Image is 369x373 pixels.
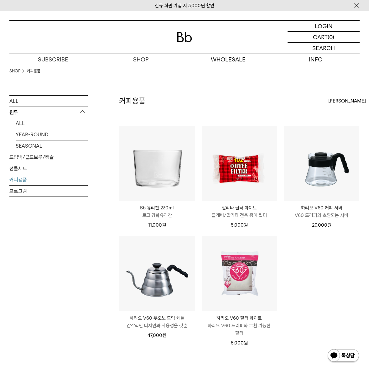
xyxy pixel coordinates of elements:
[202,204,277,212] p: 칼리타 필터 화이트
[119,204,195,219] a: Bb 유리잔 230ml 로고 강화유리잔
[119,126,195,201] img: Bb 유리잔 230ml
[16,118,88,129] a: ALL
[184,54,272,65] p: WHOLESALE
[162,222,166,228] span: 원
[231,222,248,228] span: 5,000
[9,152,88,163] a: 드립백/콜드브루/캡슐
[284,204,359,212] p: 하리오 V60 커피 서버
[288,21,360,32] a: LOGIN
[119,212,195,219] p: 로고 강화유리잔
[244,340,248,346] span: 원
[148,222,166,228] span: 11,000
[312,222,331,228] span: 20,000
[27,68,40,74] a: 커피용품
[9,54,97,65] a: SUBSCRIBE
[97,54,185,65] a: SHOP
[328,32,334,42] p: (0)
[9,107,88,118] p: 원두
[202,126,277,201] img: 칼리타 필터 화이트
[231,340,248,346] span: 5,000
[155,3,214,8] a: 신규 회원 가입 시 3,000원 할인
[202,212,277,219] p: 클레버/칼리타 전용 종이 필터
[202,236,277,311] img: 하리오 V60 필터 화이트
[244,222,248,228] span: 원
[162,333,166,338] span: 원
[119,314,195,322] p: 하리오 V60 부오노 드립 케틀
[202,314,277,322] p: 하리오 V60 필터 화이트
[16,129,88,140] a: YEAR-ROUND
[9,186,88,197] a: 프로그램
[16,140,88,151] a: SEASONAL
[272,54,360,65] p: INFO
[9,96,88,107] a: ALL
[202,314,277,337] a: 하리오 V60 필터 화이트 하리오 V60 드리퍼와 호환 가능한 필터
[119,314,195,329] a: 하리오 V60 부오노 드립 케틀 감각적인 디자인과 사용성을 갖춘
[288,32,360,43] a: CART (0)
[284,204,359,219] a: 하리오 V60 커피 서버 V60 드리퍼와 호환되는 서버
[313,32,328,42] p: CART
[202,322,277,337] p: 하리오 V60 드리퍼와 호환 가능한 필터
[9,174,88,185] a: 커피용품
[119,236,195,311] img: 하리오 V60 부오노 드립 케틀
[9,163,88,174] a: 선물세트
[9,68,20,74] a: SHOP
[202,204,277,219] a: 칼리타 필터 화이트 클레버/칼리타 전용 종이 필터
[177,32,192,42] img: 로고
[328,97,366,105] span: [PERSON_NAME]
[284,212,359,219] p: V60 드리퍼와 호환되는 서버
[327,222,331,228] span: 원
[312,43,335,54] p: SEARCH
[119,322,195,329] p: 감각적인 디자인과 사용성을 갖춘
[315,21,333,31] p: LOGIN
[119,204,195,212] p: Bb 유리잔 230ml
[148,333,166,338] span: 47,000
[284,126,359,201] img: 하리오 V60 커피 서버
[327,349,360,364] img: 카카오톡 채널 1:1 채팅 버튼
[119,96,145,106] h2: 커피용품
